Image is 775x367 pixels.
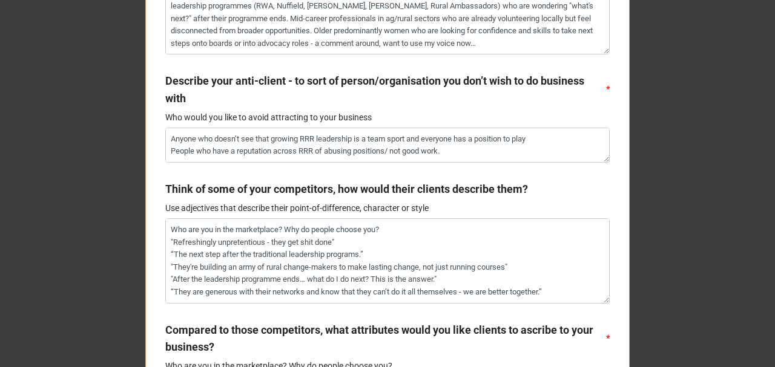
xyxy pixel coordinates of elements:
label: Compared to those competitors, what attributes would you like clients to ascribe to your business? [165,322,605,356]
textarea: Who are you in the marketplace? Why do people choose you? "Refreshingly unpretentious - they get ... [165,218,610,303]
p: Who would you like to avoid attracting to your business [165,111,610,123]
label: Think of some of your competitors, how would their clients describe them? [165,181,528,198]
textarea: Anyone who doesn’t see that growing RRR leadership is a team sport and everyone has a position to... [165,128,610,163]
label: Describe your anti-client - to sort of person/organisation you don’t wish to do business with [165,73,605,107]
p: Use adjectives that describe their point-of-difference, character or style [165,202,610,214]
